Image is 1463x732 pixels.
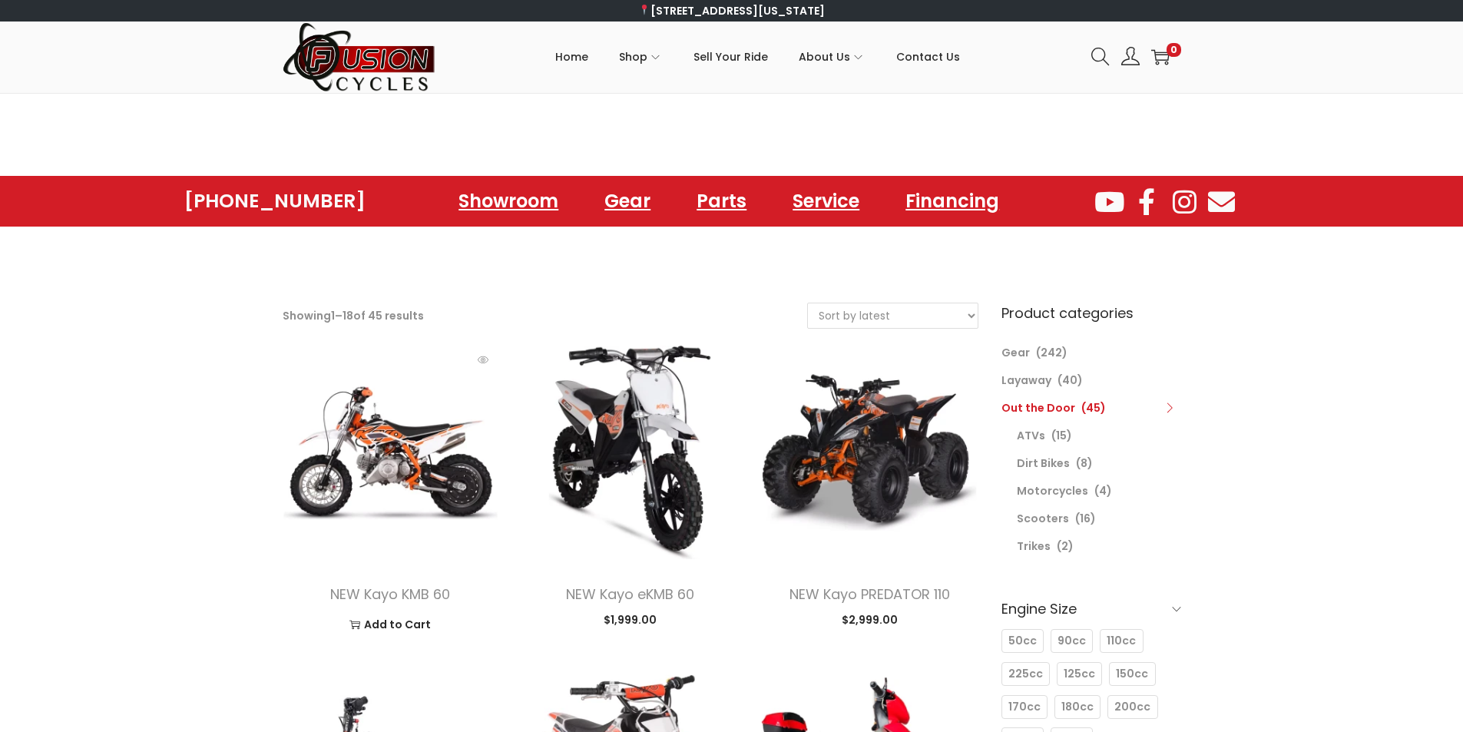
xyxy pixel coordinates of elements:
a: Shop [619,22,663,91]
span: 1,999.00 [604,612,657,628]
span: 200cc [1114,699,1150,715]
a: 0 [1151,48,1170,66]
span: 18 [343,308,353,323]
span: 90cc [1058,633,1086,649]
img: 📍 [639,5,650,15]
span: (45) [1081,400,1106,416]
select: Shop order [808,303,978,328]
a: Out the Door [1001,400,1075,416]
a: Showroom [443,184,574,219]
span: 50cc [1008,633,1037,649]
span: 125cc [1064,666,1095,682]
span: 180cc [1061,699,1094,715]
span: (242) [1036,345,1067,360]
p: Showing – of 45 results [283,305,424,326]
a: Layaway [1001,373,1051,388]
a: ATVs [1017,428,1045,443]
span: $ [842,612,849,628]
h6: Product categories [1001,303,1181,323]
span: (4) [1094,483,1112,498]
a: Motorcycles [1017,483,1088,498]
a: Parts [681,184,762,219]
a: NEW Kayo KMB 60 [330,585,450,604]
a: Gear [1001,345,1030,360]
span: About Us [799,38,850,76]
a: Contact Us [896,22,960,91]
span: $ [604,612,611,628]
span: 170cc [1008,699,1041,715]
span: 225cc [1008,666,1043,682]
a: Financing [890,184,1015,219]
a: [STREET_ADDRESS][US_STATE] [638,3,825,18]
span: (15) [1051,428,1072,443]
nav: Primary navigation [436,22,1080,91]
span: 110cc [1107,633,1136,649]
span: Quick View [468,344,498,375]
span: Sell Your Ride [693,38,768,76]
a: Scooters [1017,511,1069,526]
span: 2,999.00 [842,612,898,628]
span: (16) [1075,511,1096,526]
span: 150cc [1116,666,1148,682]
span: Contact Us [896,38,960,76]
a: NEW Kayo PREDATOR 110 [789,585,950,604]
img: Woostify retina logo [283,22,436,93]
span: 1 [331,308,335,323]
span: (8) [1076,455,1093,471]
span: Home [555,38,588,76]
a: Home [555,22,588,91]
a: Dirt Bikes [1017,455,1070,471]
h6: Engine Size [1001,591,1181,627]
a: Gear [589,184,666,219]
a: NEW Kayo eKMB 60 [566,585,694,604]
span: (2) [1057,538,1074,554]
a: Service [777,184,875,219]
a: Trikes [1017,538,1051,554]
a: About Us [799,22,866,91]
a: [PHONE_NUMBER] [184,190,366,212]
span: (40) [1058,373,1083,388]
a: Add to Cart [294,613,488,636]
a: Sell Your Ride [693,22,768,91]
span: Shop [619,38,647,76]
nav: Menu [443,184,1015,219]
